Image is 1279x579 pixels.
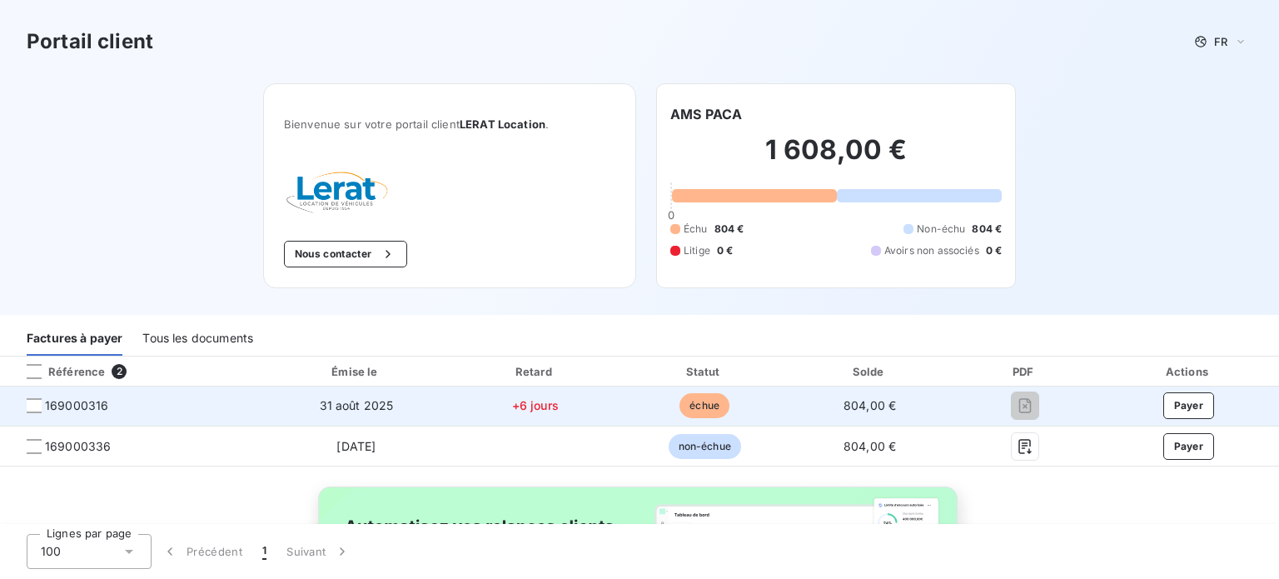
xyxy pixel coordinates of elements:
button: Suivant [276,534,361,569]
div: PDF [955,363,1095,380]
span: 0 [668,208,674,222]
span: 169000316 [45,397,108,414]
button: Payer [1163,433,1215,460]
div: Factures à payer [27,321,122,356]
span: 0 € [986,243,1002,258]
h6: AMS PACA [670,104,742,124]
span: 100 [41,543,61,560]
span: [DATE] [336,439,376,453]
span: 169000336 [45,438,111,455]
span: Non-échu [917,222,965,237]
h2: 1 608,00 € [670,133,1002,183]
div: Tous les documents [142,321,253,356]
span: Litige [684,243,710,258]
span: Échu [684,222,708,237]
span: non-échue [669,434,741,459]
span: LERAT Location [460,117,545,131]
span: 804,00 € [844,439,896,453]
span: 31 août 2025 [320,398,394,412]
div: Retard [453,363,618,380]
span: 804 € [972,222,1002,237]
div: Référence [13,364,105,379]
span: échue [679,393,729,418]
span: Avoirs non associés [884,243,979,258]
span: +6 jours [512,398,559,412]
span: 0 € [717,243,733,258]
span: 2 [112,364,127,379]
button: Payer [1163,392,1215,419]
img: Company logo [284,171,391,214]
span: 804 € [714,222,744,237]
div: Émise le [266,363,446,380]
h3: Portail client [27,27,153,57]
button: Nous contacter [284,241,407,267]
div: Solde [792,363,948,380]
div: Actions [1102,363,1276,380]
button: 1 [252,534,276,569]
span: 1 [262,543,266,560]
span: Bienvenue sur votre portail client . [284,117,615,131]
span: FR [1214,35,1227,48]
button: Précédent [152,534,252,569]
div: Statut [625,363,785,380]
span: 804,00 € [844,398,896,412]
